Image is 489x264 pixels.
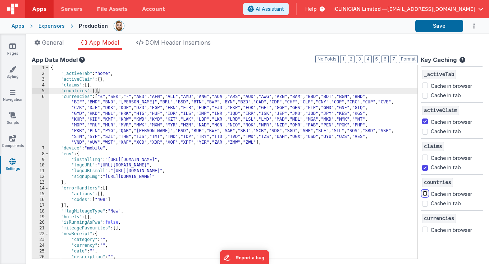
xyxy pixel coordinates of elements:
button: AI Assistant [243,3,289,15]
button: Save [415,20,463,32]
div: 23 [32,237,49,243]
img: 338b8ff906eeea576da06f2fc7315c1b [114,21,124,31]
span: [EMAIL_ADDRESS][DOMAIN_NAME] [387,5,475,13]
span: countries [422,178,453,187]
button: 6 [381,55,389,63]
button: iCLINICIAN Limited — [EMAIL_ADDRESS][DOMAIN_NAME] [333,5,483,13]
span: App Model [89,39,119,46]
div: 1 [32,65,49,71]
h4: Key Caching [421,57,457,63]
label: Cache in tab [431,127,461,135]
div: 22 [32,231,49,237]
div: Expensors [38,22,65,30]
div: 17 [32,203,49,209]
button: 5 [373,55,380,63]
span: AI Assistant [256,5,284,13]
span: DOM Header Insertions [145,39,211,46]
div: 4 [32,82,49,88]
label: Cache in browser [431,189,472,198]
span: iCLINICIAN Limited — [333,5,387,13]
div: 24 [32,243,49,249]
button: 1 [340,55,346,63]
label: Cache in browser [431,117,472,126]
label: Cache in browser [431,81,472,90]
span: Help [305,5,317,13]
label: Cache in tab [431,164,461,171]
button: 7 [390,55,397,63]
div: 25 [32,249,49,254]
span: Apps [32,5,46,13]
div: 6 [32,94,49,146]
span: General [42,39,64,46]
div: 26 [32,254,49,260]
span: _activeTab [422,70,456,79]
div: 20 [32,220,49,225]
span: Servers [61,5,82,13]
div: 2 [32,71,49,77]
div: 13 [32,180,49,185]
button: 2 [348,55,355,63]
div: 10 [32,162,49,168]
button: Options [463,19,477,33]
div: Apps [12,22,24,30]
button: 3 [356,55,363,63]
div: 18 [32,209,49,214]
div: 21 [32,225,49,231]
div: 8 [32,151,49,157]
div: 11 [32,168,49,174]
label: Cache in browser [431,153,472,162]
div: 3 [32,77,49,82]
span: currencies [422,214,456,223]
div: 12 [32,174,49,180]
button: Format [399,55,418,63]
span: activeClaim [422,106,459,115]
div: 5 [32,88,49,94]
div: 16 [32,197,49,203]
div: 14 [32,185,49,191]
div: 9 [32,157,49,163]
div: 7 [32,146,49,151]
div: App Data Model [32,55,418,64]
label: Cache in tab [431,200,461,207]
label: Cache in tab [431,91,461,99]
div: 15 [32,191,49,197]
div: Production [79,22,108,30]
div: 19 [32,214,49,220]
button: 4 [365,55,372,63]
span: File Assets [97,5,128,13]
span: claims [422,142,444,151]
button: No Folds [315,55,339,63]
label: Cache in browser [431,225,472,234]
